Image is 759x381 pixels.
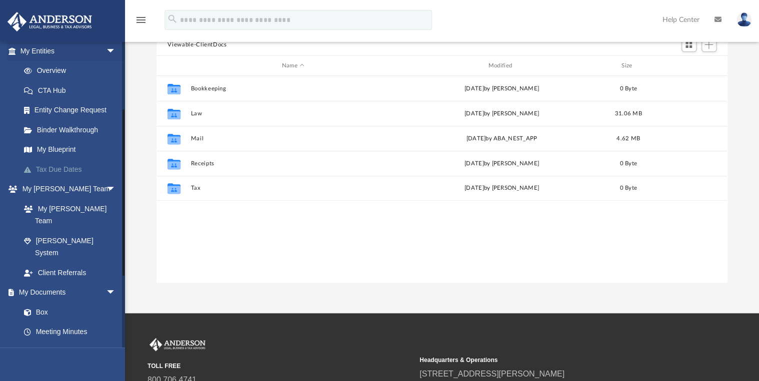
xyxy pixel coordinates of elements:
[4,12,95,31] img: Anderson Advisors Platinum Portal
[399,184,604,193] div: [DATE] by [PERSON_NAME]
[419,356,684,365] small: Headquarters & Operations
[615,111,642,116] span: 31.06 MB
[14,199,121,231] a: My [PERSON_NAME] Team
[608,61,648,70] div: Size
[14,61,131,81] a: Overview
[7,41,131,61] a: My Entitiesarrow_drop_down
[190,61,395,70] div: Name
[616,136,640,141] span: 4.62 MB
[191,185,395,192] button: Tax
[106,41,126,61] span: arrow_drop_down
[156,76,727,283] div: grid
[167,40,226,49] button: Viewable-ClientDocs
[147,338,207,351] img: Anderson Advisors Platinum Portal
[191,135,395,142] button: Mail
[399,84,604,93] div: [DATE] by [PERSON_NAME]
[419,370,564,378] a: [STREET_ADDRESS][PERSON_NAME]
[7,179,126,199] a: My [PERSON_NAME] Teamarrow_drop_down
[135,14,147,26] i: menu
[736,12,751,27] img: User Pic
[14,140,126,160] a: My Blueprint
[620,185,637,191] span: 0 Byte
[399,159,604,168] div: [DATE] by [PERSON_NAME]
[135,19,147,26] a: menu
[620,86,637,91] span: 0 Byte
[701,38,716,52] button: Add
[14,263,126,283] a: Client Referrals
[167,13,178,24] i: search
[106,179,126,200] span: arrow_drop_down
[14,100,131,120] a: Entity Change Request
[653,61,723,70] div: id
[106,283,126,303] span: arrow_drop_down
[399,134,604,143] div: [DATE] by ABA_NEST_APP
[14,80,131,100] a: CTA Hub
[399,61,604,70] div: Modified
[191,110,395,117] button: Law
[14,342,121,362] a: Forms Library
[14,159,131,179] a: Tax Due Dates
[681,38,696,52] button: Switch to Grid View
[147,362,412,371] small: TOLL FREE
[620,161,637,166] span: 0 Byte
[14,302,121,322] a: Box
[191,160,395,167] button: Receipts
[191,85,395,92] button: Bookkeeping
[161,61,186,70] div: id
[7,283,126,303] a: My Documentsarrow_drop_down
[14,322,126,342] a: Meeting Minutes
[399,109,604,118] div: [DATE] by [PERSON_NAME]
[14,120,131,140] a: Binder Walkthrough
[14,231,126,263] a: [PERSON_NAME] System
